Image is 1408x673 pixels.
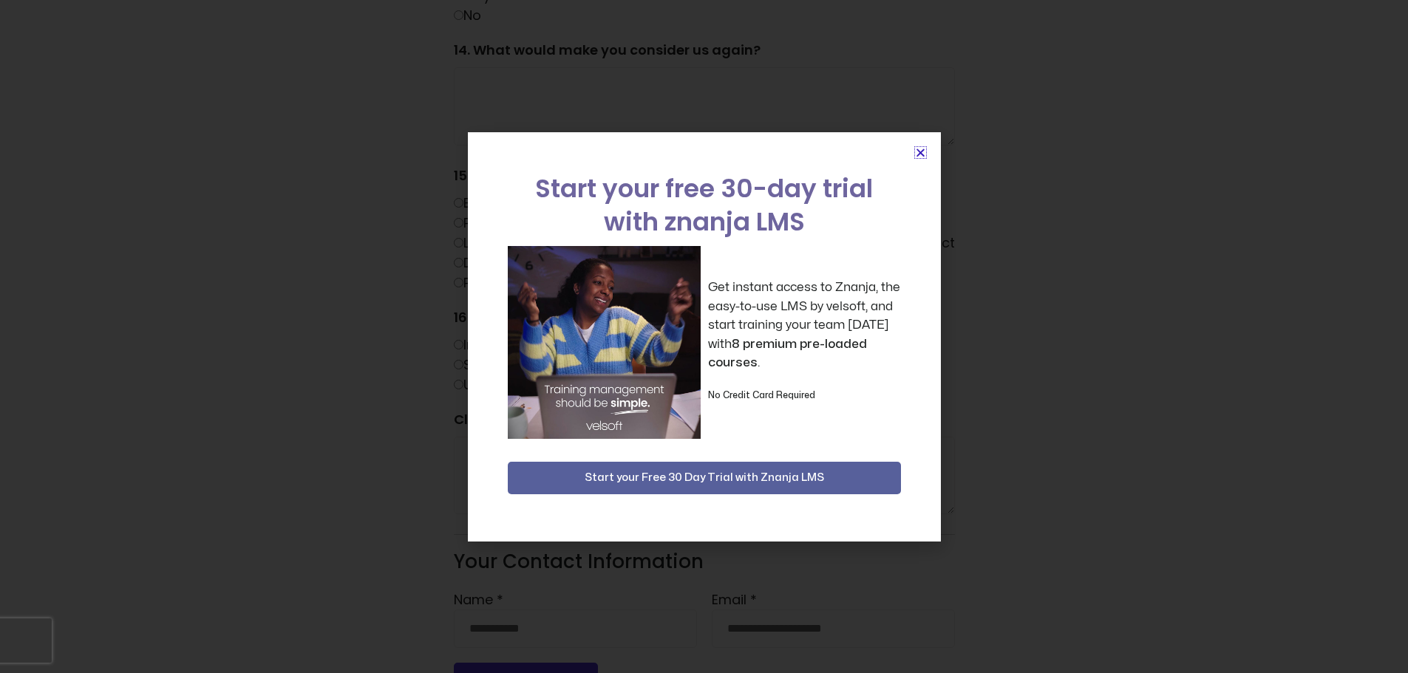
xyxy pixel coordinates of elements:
[508,246,701,439] img: a woman sitting at her laptop dancing
[585,469,824,487] span: Start your Free 30 Day Trial with Znanja LMS
[708,278,901,372] p: Get instant access to Znanja, the easy-to-use LMS by velsoft, and start training your team [DATE]...
[508,172,901,239] h2: Start your free 30-day trial with znanja LMS
[708,338,867,369] strong: 8 premium pre-loaded courses
[508,462,901,494] button: Start your Free 30 Day Trial with Znanja LMS
[915,147,926,158] a: Close
[708,391,815,400] strong: No Credit Card Required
